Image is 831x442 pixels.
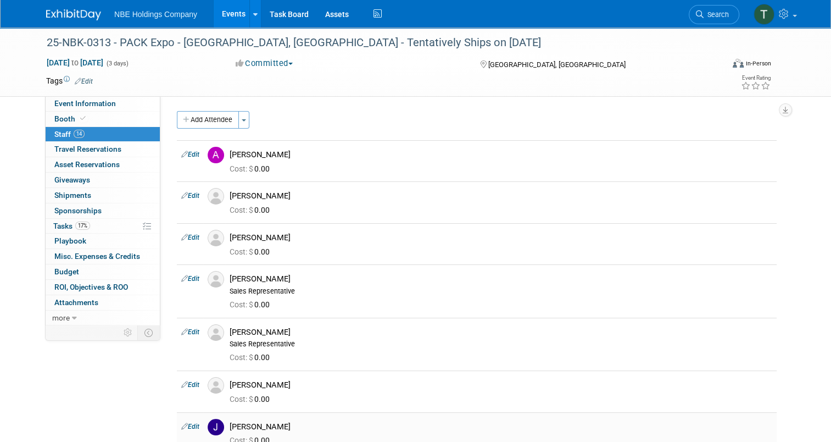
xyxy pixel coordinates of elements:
span: 14 [74,130,85,138]
a: Event Information [46,96,160,111]
a: Edit [181,328,199,336]
img: Associate-Profile-5.png [208,324,224,341]
img: Associate-Profile-5.png [208,188,224,205]
a: Shipments [46,188,160,203]
div: [PERSON_NAME] [230,422,772,432]
span: Staff [54,130,85,139]
div: Event Rating [741,75,771,81]
a: Attachments [46,295,160,310]
a: Playbook [46,234,160,248]
img: Associate-Profile-5.png [208,230,224,246]
a: Edit [181,381,199,389]
span: 0.00 [230,164,274,173]
span: Cost: $ [230,300,254,309]
a: Staff14 [46,127,160,142]
span: Giveaways [54,175,90,184]
a: Budget [46,264,160,279]
span: 0.00 [230,395,274,404]
div: [PERSON_NAME] [230,327,772,338]
span: Asset Reservations [54,160,120,169]
span: Playbook [54,236,86,245]
span: Attachments [54,298,98,307]
a: Tasks17% [46,219,160,234]
td: Toggle Event Tabs [138,325,160,340]
a: Search [689,5,739,24]
a: Misc. Expenses & Credits [46,249,160,264]
a: Asset Reservations [46,157,160,172]
span: Travel Reservations [54,145,121,153]
span: to [70,58,80,67]
span: Search [704,10,729,19]
div: Event Format [664,57,771,74]
img: J.jpg [208,419,224,435]
div: [PERSON_NAME] [230,150,772,160]
a: Edit [181,423,199,430]
div: [PERSON_NAME] [230,380,772,390]
span: 0.00 [230,353,274,362]
a: Edit [181,234,199,241]
td: Tags [46,75,93,86]
img: Tim Wiersma [754,4,774,25]
span: Shipments [54,191,91,200]
a: Edit [75,78,93,85]
a: Giveaways [46,173,160,187]
div: Sales Representative [230,340,772,349]
span: Event Information [54,99,116,108]
img: ExhibitDay [46,9,101,20]
div: [PERSON_NAME] [230,233,772,243]
td: Personalize Event Tab Strip [119,325,138,340]
img: Format-Inperson.png [733,59,744,68]
i: Booth reservation complete [80,115,86,121]
span: NBE Holdings Company [114,10,197,19]
span: Tasks [53,222,90,230]
a: Edit [181,192,199,200]
span: ROI, Objectives & ROO [54,283,128,291]
a: Travel Reservations [46,142,160,157]
a: Sponsorships [46,203,160,218]
img: A.jpg [208,147,224,163]
a: more [46,311,160,325]
span: Cost: $ [230,247,254,256]
span: Cost: $ [230,395,254,404]
a: Booth [46,112,160,126]
span: more [52,313,70,322]
div: In-Person [745,59,771,68]
div: [PERSON_NAME] [230,274,772,284]
div: 25-NBK-0313 - PACK Expo - [GEOGRAPHIC_DATA], [GEOGRAPHIC_DATA] - Tentatively Ships on [DATE] [43,33,710,53]
span: Cost: $ [230,353,254,362]
span: Cost: $ [230,164,254,173]
span: 0.00 [230,206,274,214]
span: [DATE] [DATE] [46,58,104,68]
span: [GEOGRAPHIC_DATA], [GEOGRAPHIC_DATA] [488,60,626,69]
img: Associate-Profile-5.png [208,271,224,288]
span: Booth [54,114,88,123]
button: Committed [232,58,297,69]
span: (3 days) [105,60,129,67]
span: Misc. Expenses & Credits [54,252,140,261]
a: Edit [181,275,199,283]
div: Sales Representative [230,287,772,296]
span: 0.00 [230,247,274,256]
a: ROI, Objectives & ROO [46,280,160,295]
span: 17% [75,222,90,230]
span: 0.00 [230,300,274,309]
button: Add Attendee [177,111,239,129]
span: Sponsorships [54,206,102,215]
div: [PERSON_NAME] [230,191,772,201]
a: Edit [181,151,199,158]
span: Cost: $ [230,206,254,214]
span: Budget [54,267,79,276]
img: Associate-Profile-5.png [208,377,224,394]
